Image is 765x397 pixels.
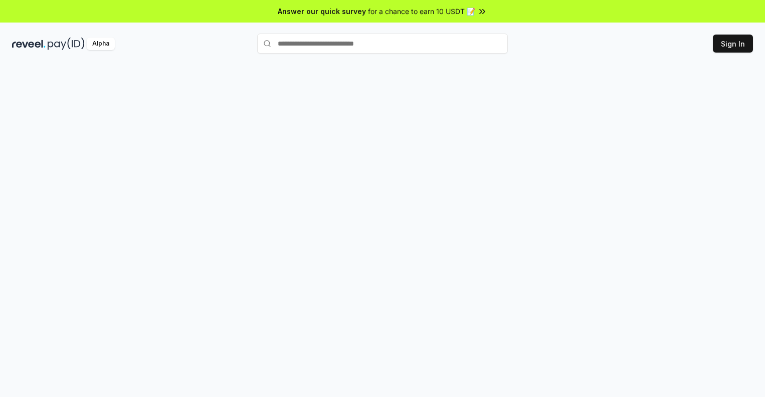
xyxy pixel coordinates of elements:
[48,38,85,50] img: pay_id
[278,6,366,17] span: Answer our quick survey
[368,6,475,17] span: for a chance to earn 10 USDT 📝
[12,38,46,50] img: reveel_dark
[713,35,753,53] button: Sign In
[87,38,115,50] div: Alpha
